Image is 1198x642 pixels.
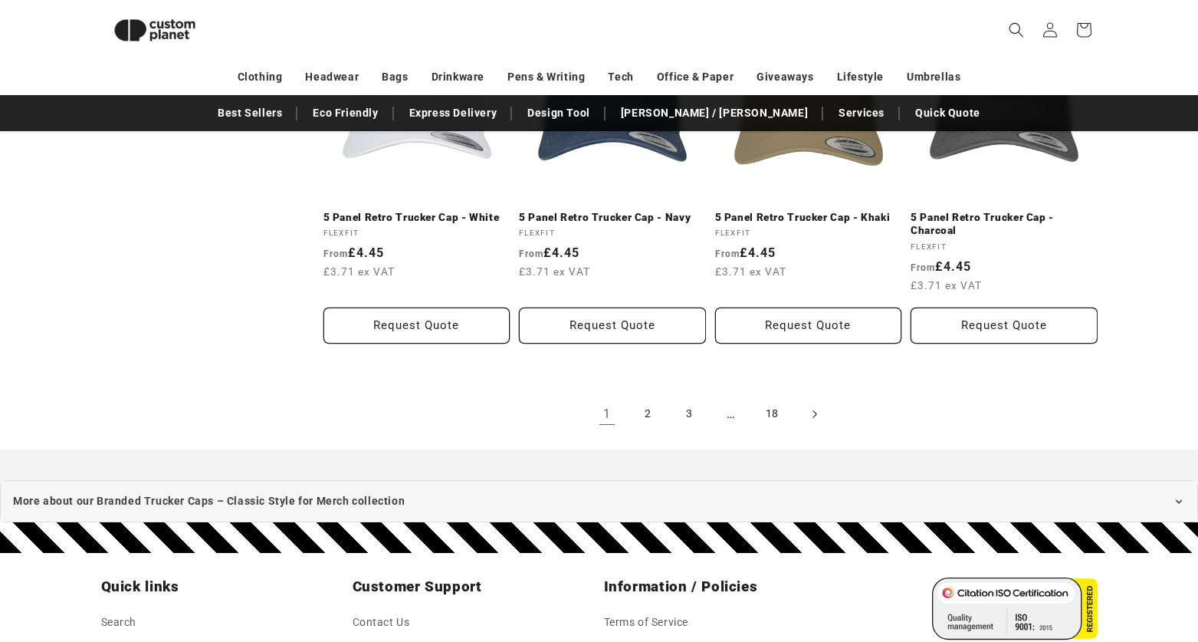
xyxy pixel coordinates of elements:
img: Custom Planet [101,6,208,54]
: Request Quote [519,308,706,344]
a: Giveaways [757,64,813,91]
a: Page 2 [632,397,665,431]
a: Next page [797,397,831,431]
a: Headwear [305,64,359,91]
a: Best Sellers [210,100,290,127]
a: Terms of Service [604,613,689,636]
: Request Quote [715,308,902,344]
h2: Information / Policies [604,578,846,596]
a: Office & Paper [657,64,734,91]
summary: Search [999,13,1033,47]
a: Tech [608,64,633,91]
span: More about our Branded Trucker Caps – Classic Style for Merch collection [13,492,405,511]
nav: Pagination [323,397,1098,431]
a: Lifestyle [837,64,884,91]
a: 5 Panel Retro Trucker Cap - Navy [519,211,706,225]
: Request Quote [323,308,510,344]
a: Umbrellas [907,64,960,91]
a: 5 Panel Retro Trucker Cap - Khaki [715,211,902,225]
a: Page 18 [756,397,789,431]
iframe: Chat Widget [935,476,1198,642]
h2: Quick links [101,578,343,596]
a: Express Delivery [402,100,505,127]
: Request Quote [911,308,1098,344]
a: Pens & Writing [507,64,585,91]
a: Eco Friendly [305,100,386,127]
a: Search [101,613,137,636]
a: Contact Us [353,613,410,636]
a: [PERSON_NAME] / [PERSON_NAME] [613,100,816,127]
h2: Customer Support [353,578,595,596]
a: 5 Panel Retro Trucker Cap - Charcoal [911,211,1098,238]
a: Page 3 [673,397,707,431]
a: 5 Panel Retro Trucker Cap - White [323,211,510,225]
a: Quick Quote [908,100,988,127]
a: Drinkware [432,64,484,91]
span: … [714,397,748,431]
a: Bags [382,64,408,91]
a: Services [831,100,892,127]
a: Clothing [238,64,283,91]
a: Page 1 [590,397,624,431]
a: Design Tool [520,100,598,127]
